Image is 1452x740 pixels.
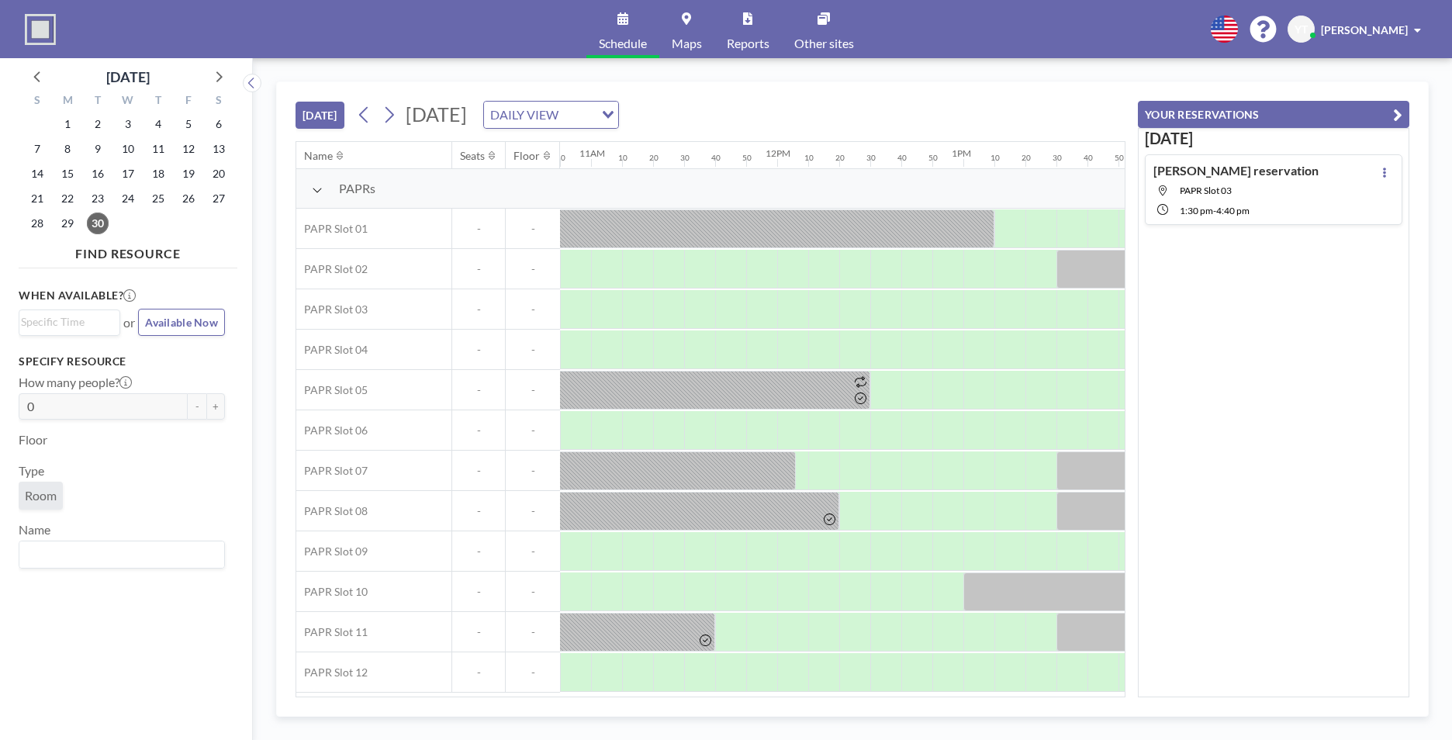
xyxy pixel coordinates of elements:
[672,37,702,50] span: Maps
[117,188,139,209] span: Wednesday, September 24, 2025
[22,92,53,112] div: S
[19,354,225,368] h3: Specify resource
[1180,185,1232,196] span: PAPR Slot 03
[87,138,109,160] span: Tuesday, September 9, 2025
[1022,153,1031,163] div: 20
[928,153,938,163] div: 50
[26,188,48,209] span: Sunday, September 21, 2025
[794,37,854,50] span: Other sites
[452,303,505,316] span: -
[147,138,169,160] span: Thursday, September 11, 2025
[26,213,48,234] span: Sunday, September 28, 2025
[87,113,109,135] span: Tuesday, September 2, 2025
[208,113,230,135] span: Saturday, September 6, 2025
[506,303,560,316] span: -
[57,163,78,185] span: Monday, September 15, 2025
[866,153,876,163] div: 30
[556,153,565,163] div: 50
[339,181,375,196] span: PAPRs
[506,625,560,639] span: -
[19,432,47,448] label: Floor
[897,153,907,163] div: 40
[106,66,150,88] div: [DATE]
[452,464,505,478] span: -
[506,424,560,437] span: -
[506,262,560,276] span: -
[87,163,109,185] span: Tuesday, September 16, 2025
[680,153,690,163] div: 30
[484,102,618,128] div: Search for option
[487,105,562,125] span: DAILY VIEW
[506,545,560,558] span: -
[506,504,560,518] span: -
[178,113,199,135] span: Friday, September 5, 2025
[1216,205,1250,216] span: 4:40 PM
[19,541,224,568] div: Search for option
[506,343,560,357] span: -
[452,545,505,558] span: -
[178,188,199,209] span: Friday, September 26, 2025
[188,393,206,420] button: -
[506,666,560,679] span: -
[25,14,56,45] img: organization-logo
[208,163,230,185] span: Saturday, September 20, 2025
[1138,101,1409,128] button: YOUR RESERVATIONS
[19,240,237,261] h4: FIND RESOURCE
[1321,23,1408,36] span: [PERSON_NAME]
[296,303,368,316] span: PAPR Slot 03
[26,163,48,185] span: Sunday, September 14, 2025
[835,153,845,163] div: 20
[296,504,368,518] span: PAPR Slot 08
[117,163,139,185] span: Wednesday, September 17, 2025
[1153,163,1319,178] h4: [PERSON_NAME] reservation
[727,37,769,50] span: Reports
[87,188,109,209] span: Tuesday, September 23, 2025
[57,113,78,135] span: Monday, September 1, 2025
[296,343,368,357] span: PAPR Slot 04
[1180,205,1213,216] span: 1:30 PM
[506,222,560,236] span: -
[513,149,540,163] div: Floor
[296,262,368,276] span: PAPR Slot 02
[296,222,368,236] span: PAPR Slot 01
[452,383,505,397] span: -
[147,113,169,135] span: Thursday, September 4, 2025
[296,666,368,679] span: PAPR Slot 12
[990,153,1000,163] div: 10
[21,313,111,330] input: Search for option
[206,393,225,420] button: +
[506,585,560,599] span: -
[19,375,132,390] label: How many people?
[147,188,169,209] span: Thursday, September 25, 2025
[296,424,368,437] span: PAPR Slot 06
[208,138,230,160] span: Saturday, September 13, 2025
[1053,153,1062,163] div: 30
[123,315,135,330] span: or
[57,188,78,209] span: Monday, September 22, 2025
[452,666,505,679] span: -
[1115,153,1124,163] div: 50
[53,92,83,112] div: M
[147,163,169,185] span: Thursday, September 18, 2025
[296,545,368,558] span: PAPR Slot 09
[452,504,505,518] span: -
[406,102,467,126] span: [DATE]
[711,153,721,163] div: 40
[178,138,199,160] span: Friday, September 12, 2025
[579,147,605,159] div: 11AM
[618,153,627,163] div: 10
[26,138,48,160] span: Sunday, September 7, 2025
[208,188,230,209] span: Saturday, September 27, 2025
[19,522,50,538] label: Name
[460,149,485,163] div: Seats
[649,153,659,163] div: 20
[87,213,109,234] span: Tuesday, September 30, 2025
[506,383,560,397] span: -
[173,92,203,112] div: F
[452,262,505,276] span: -
[452,222,505,236] span: -
[742,153,752,163] div: 50
[296,464,368,478] span: PAPR Slot 07
[117,113,139,135] span: Wednesday, September 3, 2025
[113,92,143,112] div: W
